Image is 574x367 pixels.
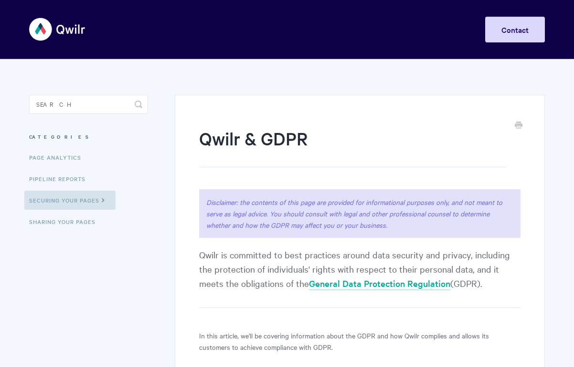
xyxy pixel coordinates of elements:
[199,247,521,308] p: Qwilr is committed to best practices around data security and privacy, including the protection o...
[29,212,103,231] a: Sharing Your Pages
[29,95,148,114] input: Search
[309,277,450,290] a: General Data Protection Regulation
[485,17,545,42] a: Contact
[24,191,116,210] a: Securing Your Pages
[199,330,521,353] p: In this article, we'll be covering information about the GDPR and how Qwilr complies and allows i...
[199,126,506,167] h1: Qwilr & GDPR
[29,128,148,145] h3: Categories
[29,169,93,188] a: Pipeline reports
[29,148,88,167] a: Page Analytics
[29,11,86,47] img: Qwilr Help Center
[206,197,502,230] i: Disclaimer: the contents of this page are provided for informational purposes only, and not meant...
[515,121,522,131] a: Print this Article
